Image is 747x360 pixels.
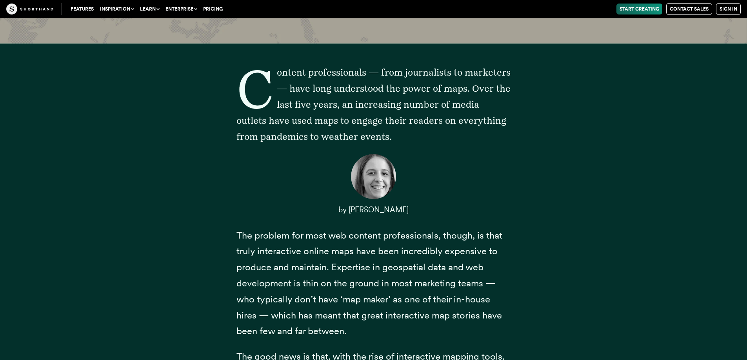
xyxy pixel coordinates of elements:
span: Content professionals — from journalists to marketers — have long understood the power of maps. O... [236,67,511,142]
button: Inspiration [97,4,137,14]
a: Start Creating [616,4,662,14]
a: Pricing [200,4,226,14]
a: Contact Sales [666,3,712,15]
a: Features [67,4,97,14]
p: by [PERSON_NAME] [236,201,511,218]
span: The problem for most web content professionals, though, is that truly interactive online maps hav... [236,230,502,337]
button: Enterprise [162,4,200,14]
button: Learn [137,4,162,14]
img: The Craft [6,4,53,14]
a: Sign in [716,3,741,15]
